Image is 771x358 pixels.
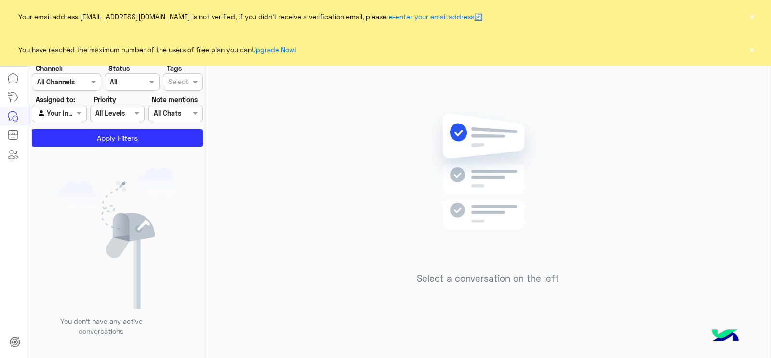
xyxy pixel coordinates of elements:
[167,76,188,89] div: Select
[36,63,63,73] label: Channel:
[53,316,150,337] p: You don’t have any active conversations
[167,63,182,73] label: Tags
[152,95,198,105] label: Note mentions
[57,168,178,309] img: empty users
[417,273,559,284] h5: Select a conversation on the left
[108,63,130,73] label: Status
[252,45,294,54] a: Upgrade Now
[32,129,203,147] button: Apply Filters
[418,106,558,266] img: no messages
[94,95,116,105] label: Priority
[747,12,757,21] button: ×
[386,13,474,21] a: re-enter your email address
[18,12,482,22] span: Your email address [EMAIL_ADDRESS][DOMAIN_NAME] is not verified, if you didn't receive a verifica...
[747,44,757,54] button: ×
[18,44,296,55] span: You have reached the maximum number of the users of free plan you can !
[708,319,742,353] img: hulul-logo.png
[36,95,75,105] label: Assigned to:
